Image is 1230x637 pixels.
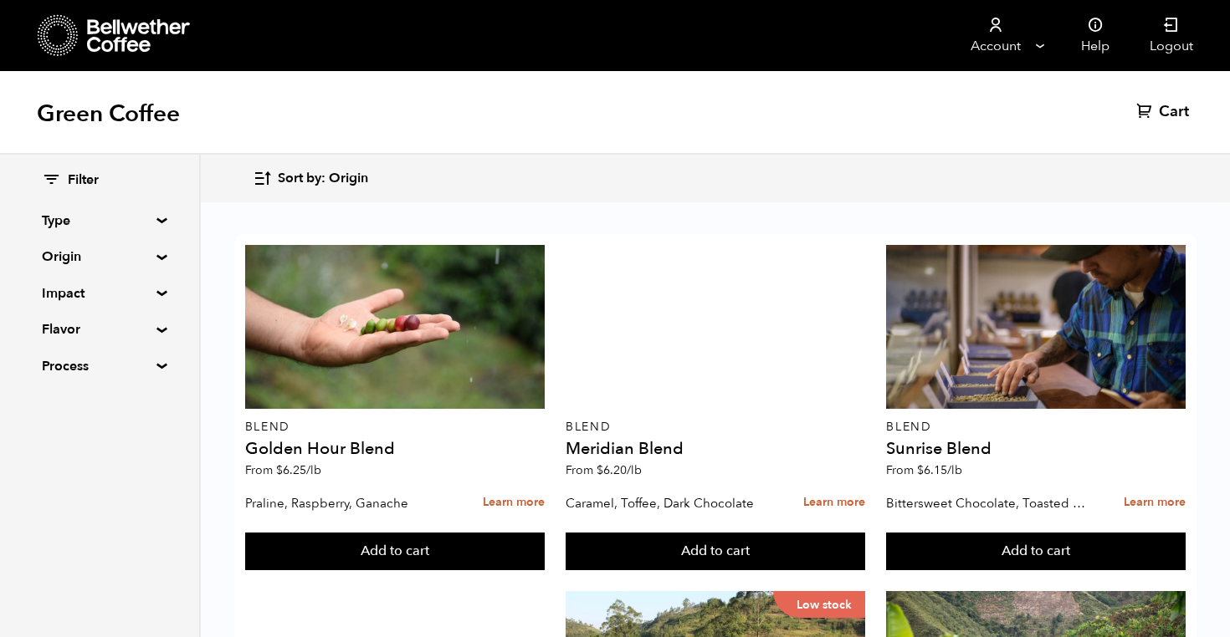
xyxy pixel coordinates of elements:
span: $ [597,462,603,478]
bdi: 6.25 [276,462,321,478]
span: Filter [68,171,99,190]
span: /lb [947,462,962,478]
summary: Flavor [42,319,157,339]
span: From [566,462,642,478]
button: Sort by: Origin [253,159,368,198]
span: $ [917,462,924,478]
summary: Impact [42,283,157,303]
summary: Origin [42,247,157,267]
p: Blend [886,421,1186,433]
p: Blend [245,421,545,433]
a: Learn more [483,485,545,521]
button: Add to cart [886,533,1186,571]
h4: Sunrise Blend [886,441,1186,457]
a: Cart [1136,102,1193,122]
p: Blend [566,421,865,433]
p: Caramel, Toffee, Dark Chocolate [566,491,770,516]
bdi: 6.20 [597,462,642,478]
summary: Type [42,211,157,231]
span: From [245,462,321,478]
span: Cart [1159,102,1189,122]
h4: Meridian Blend [566,441,865,457]
a: Learn more [803,485,865,521]
h4: Golden Hour Blend [245,441,545,457]
span: /lb [627,462,642,478]
button: Add to cart [566,533,865,571]
span: From [886,462,962,478]
button: Add to cart [245,533,545,571]
span: $ [276,462,283,478]
p: Bittersweet Chocolate, Toasted Marshmallow, Candied Orange, Praline [886,491,1090,516]
p: Praline, Raspberry, Ganache [245,491,449,516]
bdi: 6.15 [917,462,962,478]
span: /lb [306,462,321,478]
a: Learn more [1124,485,1186,521]
p: Low stock [773,591,865,618]
span: Sort by: Origin [278,170,368,188]
h1: Green Coffee [37,99,180,129]
summary: Process [42,356,157,376]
